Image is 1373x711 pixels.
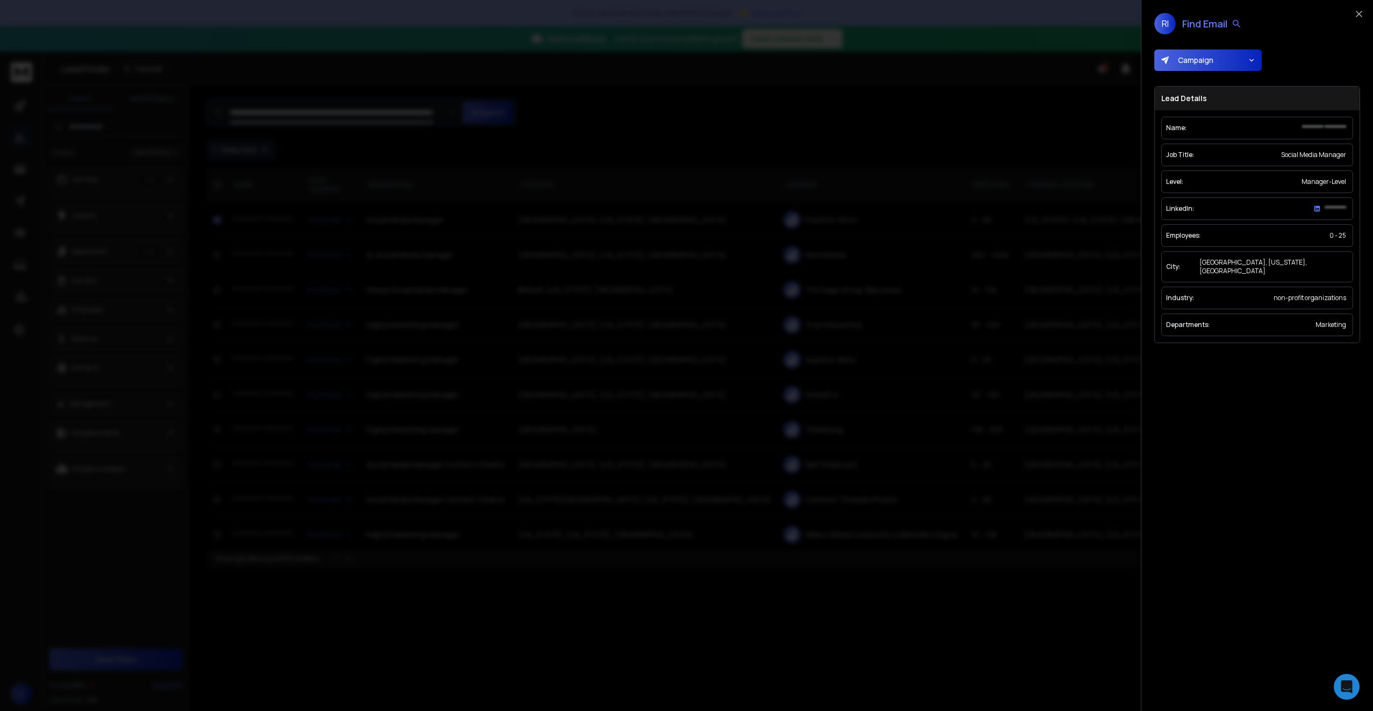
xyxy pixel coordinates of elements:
[1166,262,1180,271] p: City:
[1334,674,1360,700] div: Open Intercom Messenger
[1166,177,1183,186] p: Level:
[1166,124,1187,132] p: Name:
[1271,291,1348,304] div: non-profit organizations
[1155,87,1360,110] h3: Lead Details
[1166,321,1210,329] p: Departments:
[1174,55,1213,66] span: Campaign
[1154,13,1176,34] span: RI
[1166,151,1194,159] p: Job Title:
[1166,231,1201,240] p: Employees:
[1279,148,1348,161] div: Social Media Manager
[1299,175,1348,188] div: Manager-Level
[1313,318,1348,331] div: Marketing
[1327,229,1348,242] div: 0 - 25
[1197,256,1348,278] div: [GEOGRAPHIC_DATA], [US_STATE], [GEOGRAPHIC_DATA]
[1166,204,1194,213] p: LinkedIn:
[1166,294,1194,302] p: Industry:
[1182,16,1241,31] div: Find Email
